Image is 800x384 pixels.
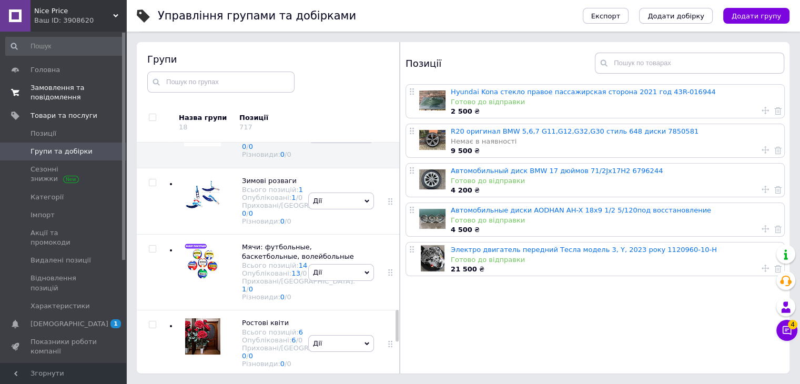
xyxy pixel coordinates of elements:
span: Позиції [31,129,56,138]
span: Дії [313,197,322,205]
div: Опубліковані: [242,336,355,344]
span: / [285,150,291,158]
img: Зимові розваги [184,176,221,213]
div: Різновиди: [242,150,355,158]
div: Назва групи [179,113,231,123]
span: Додати групу [732,12,781,20]
div: 0 [287,150,291,158]
a: 0 [249,209,253,217]
a: Hyundai Kona стекло правое пассажирская сторона 2021 год 43R-016944 [451,88,716,96]
span: Групи та добірки [31,147,93,156]
span: / [246,209,253,217]
div: Різновиди: [242,360,355,368]
img: Ростові квіти [185,318,220,355]
input: Пошук по групах [147,72,295,93]
div: Приховані/[GEOGRAPHIC_DATA]: [242,344,355,360]
a: 0 [249,352,253,360]
span: / [285,217,291,225]
a: Видалити товар [774,224,782,234]
span: / [300,269,307,277]
div: Опубліковані: [242,194,355,201]
div: 717 [239,123,252,131]
span: Мячи: футбольные, баскетбольные, волейбольные [242,243,354,260]
div: 0 [298,336,302,344]
span: / [296,194,303,201]
input: Пошук по товарах [595,53,784,74]
span: Замовлення та повідомлення [31,83,97,102]
a: Видалити товар [774,106,782,115]
div: ₴ [451,225,779,235]
div: 0 [298,194,302,201]
span: Дії [313,268,322,276]
button: Додати групу [723,8,789,24]
span: [DEMOGRAPHIC_DATA] [31,319,108,329]
div: ₴ [451,186,779,195]
span: Головна [31,65,60,75]
div: Групи [147,53,389,66]
div: 0 [287,293,291,301]
div: Різновиди: [242,293,355,301]
a: 6 [299,328,303,336]
a: 0 [249,285,253,293]
div: Приховані/[GEOGRAPHIC_DATA]: [242,135,355,150]
span: / [246,143,253,150]
a: 1 [242,285,246,293]
input: Пошук [5,37,124,56]
span: Сезонні знижки [31,165,97,184]
span: Відновлення позицій [31,274,97,292]
div: Різновиди: [242,217,355,225]
span: Категорії [31,193,64,202]
a: Видалити товар [774,185,782,194]
h1: Управління групами та добірками [158,9,356,22]
span: / [296,336,303,344]
a: R20 оригинал BMW 5,6,7 G11,G12,G32,G30 стиль 648 диски 7850581 [451,127,698,135]
div: ₴ [451,146,779,156]
div: Немає в наявності [451,137,779,146]
div: 18 [179,123,188,131]
b: 9 500 [451,147,472,155]
button: Додати добірку [639,8,713,24]
span: 4 [788,320,797,329]
div: Всього позицій: [242,328,355,336]
span: / [246,352,253,360]
div: Готово до відправки [451,216,779,225]
b: 21 500 [451,265,477,273]
div: Приховані/[GEOGRAPHIC_DATA]: [242,201,355,217]
span: / [285,360,291,368]
a: 0 [242,143,246,150]
a: 0 [249,143,253,150]
div: Всього позицій: [242,186,355,194]
span: Характеристики [31,301,90,311]
a: 0 [280,360,285,368]
span: Зимові розваги [242,177,297,185]
span: Видалені позиції [31,256,91,265]
button: Чат з покупцем4 [776,320,797,341]
span: Nice Price [34,6,113,16]
a: 0 [280,293,285,301]
a: Электро двигатель передний Тесла модель 3, Y, 2023 року 1120960-10-H [451,246,717,254]
div: 0 [302,269,307,277]
img: Мячи: футбольные, баскетбольные, волейбольные [184,242,221,279]
a: Автомобильные диски AODHAN AH-X 18х9 1/2 5/120под восстановление [451,206,711,214]
a: 6 [291,336,296,344]
span: / [285,293,291,301]
a: Видалити товар [774,145,782,155]
div: Позиції [239,113,329,123]
span: Імпорт [31,210,55,220]
a: 1 [299,186,303,194]
a: 1 [291,194,296,201]
span: Додати добірку [647,12,704,20]
div: Всього позицій: [242,261,355,269]
span: / [246,285,253,293]
div: Ваш ID: 3908620 [34,16,126,25]
span: 1 [110,319,121,328]
span: Товари та послуги [31,111,97,120]
div: ₴ [451,265,779,274]
span: Показники роботи компанії [31,337,97,356]
a: 0 [280,217,285,225]
div: Приховані/[GEOGRAPHIC_DATA]: [242,277,355,293]
div: Готово до відправки [451,176,779,186]
span: Дії [313,339,322,347]
span: Акції та промокоди [31,228,97,247]
span: Ростові квіти [242,319,289,327]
